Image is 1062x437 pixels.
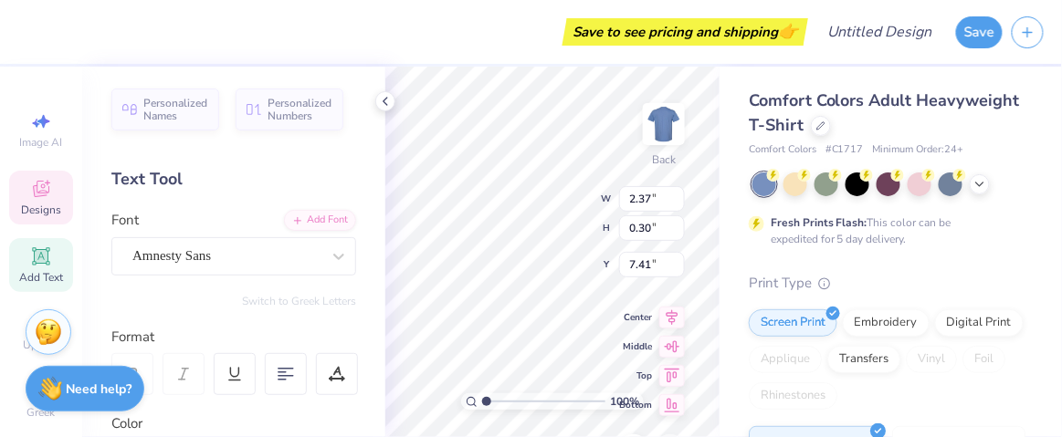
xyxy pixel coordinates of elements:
[749,142,816,158] span: Comfort Colors
[619,399,652,411] span: Bottom
[111,327,358,348] div: Format
[268,97,332,122] span: Personalized Numbers
[21,203,61,217] span: Designs
[23,338,59,352] span: Upload
[242,294,356,308] button: Switch to Greek Letters
[749,309,837,337] div: Screen Print
[111,167,356,192] div: Text Tool
[619,369,652,382] span: Top
[567,18,804,46] div: Save to see pricing and shipping
[749,346,822,373] div: Applique
[749,382,837,410] div: Rhinestones
[771,214,995,247] div: This color can be expedited for 5 day delivery.
[67,380,132,398] strong: Need help?
[646,106,682,142] img: Back
[749,89,1020,136] span: Comfort Colors Adult Heavyweight T-Shirt
[956,16,1003,48] button: Save
[111,210,139,231] label: Font
[749,273,1025,294] div: Print Type
[778,20,798,42] span: 👉
[906,346,957,373] div: Vinyl
[610,393,639,410] span: 100 %
[827,346,900,373] div: Transfers
[27,405,56,420] span: Greek
[619,311,652,324] span: Center
[619,340,652,353] span: Middle
[771,215,867,230] strong: Fresh Prints Flash:
[873,142,964,158] span: Minimum Order: 24 +
[813,14,947,50] input: Untitled Design
[143,97,208,122] span: Personalized Names
[19,270,63,285] span: Add Text
[843,309,930,337] div: Embroidery
[825,142,864,158] span: # C1717
[111,413,356,434] div: Color
[284,210,356,231] div: Add Font
[935,309,1024,337] div: Digital Print
[652,151,676,168] div: Back
[962,346,1005,373] div: Foil
[20,135,63,150] span: Image AI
